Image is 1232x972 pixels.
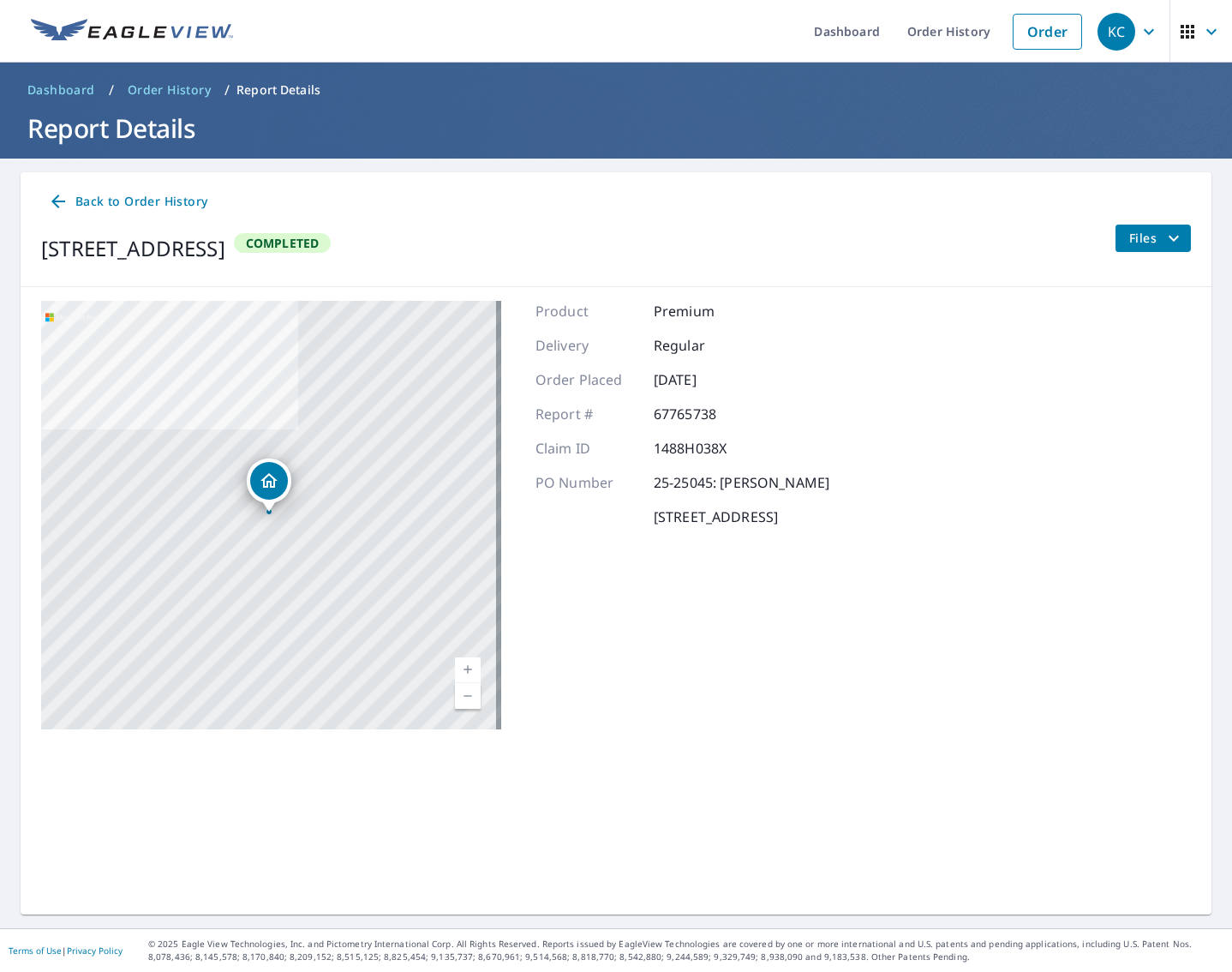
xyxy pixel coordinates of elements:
p: 1488H038X [654,438,757,459]
p: [DATE] [654,369,757,390]
p: PO Number [535,472,638,493]
p: Premium [654,301,757,321]
p: © 2025 Eagle View Technologies, Inc. and Pictometry International Corp. All Rights Reserved. Repo... [148,938,1223,963]
p: Product [535,301,638,321]
p: Report Details [236,81,320,99]
li: / [224,80,230,100]
p: 25-25045: [PERSON_NAME] [654,472,829,493]
span: Back to Order History [48,191,207,213]
nav: breadcrumb [21,76,1211,104]
div: KC [1097,13,1135,51]
p: Order Placed [535,369,638,390]
p: | [9,945,123,956]
a: Current Level 17, Zoom Out [455,683,481,709]
a: Order [1013,14,1082,50]
a: Terms of Use [9,945,62,957]
div: [STREET_ADDRESS] [41,233,225,264]
a: Privacy Policy [67,945,123,957]
a: Order History [121,76,218,104]
button: filesDropdownBtn-67765738 [1115,225,1191,252]
span: Order History [128,81,211,99]
a: Dashboard [21,76,102,104]
span: Dashboard [27,81,95,99]
span: Completed [236,235,330,251]
img: EV Logo [31,19,233,45]
a: Back to Order History [41,186,214,218]
p: [STREET_ADDRESS] [654,507,778,527]
p: Claim ID [535,438,638,459]
p: Report # [535,404,638,424]
li: / [109,80,114,100]
a: Current Level 17, Zoom In [455,657,481,683]
h1: Report Details [21,111,1211,146]
p: 67765738 [654,404,757,424]
span: Files [1129,228,1184,249]
div: Dropped pin, building 1, Residential property, 719 E State Road 28 Alexandria, IN 46001 [247,459,291,512]
p: Delivery [535,335,638,356]
p: Regular [654,335,757,356]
